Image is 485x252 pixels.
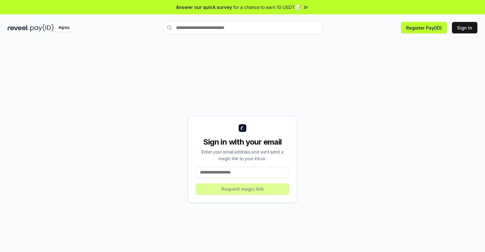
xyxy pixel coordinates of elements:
div: Sign in with your email [196,137,289,147]
img: logo_small [239,124,246,132]
button: Sign In [452,22,477,33]
img: pay_id [30,24,54,32]
button: Register Pay(ID) [401,22,447,33]
img: reveel_dark [8,24,29,32]
div: Enter your email address and we’ll send a magic link to your inbox. [196,148,289,162]
span: Answer our quick survey [176,4,232,10]
div: Alpha [55,24,73,32]
span: for a chance to earn 10 USDT 📝 [233,4,301,10]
